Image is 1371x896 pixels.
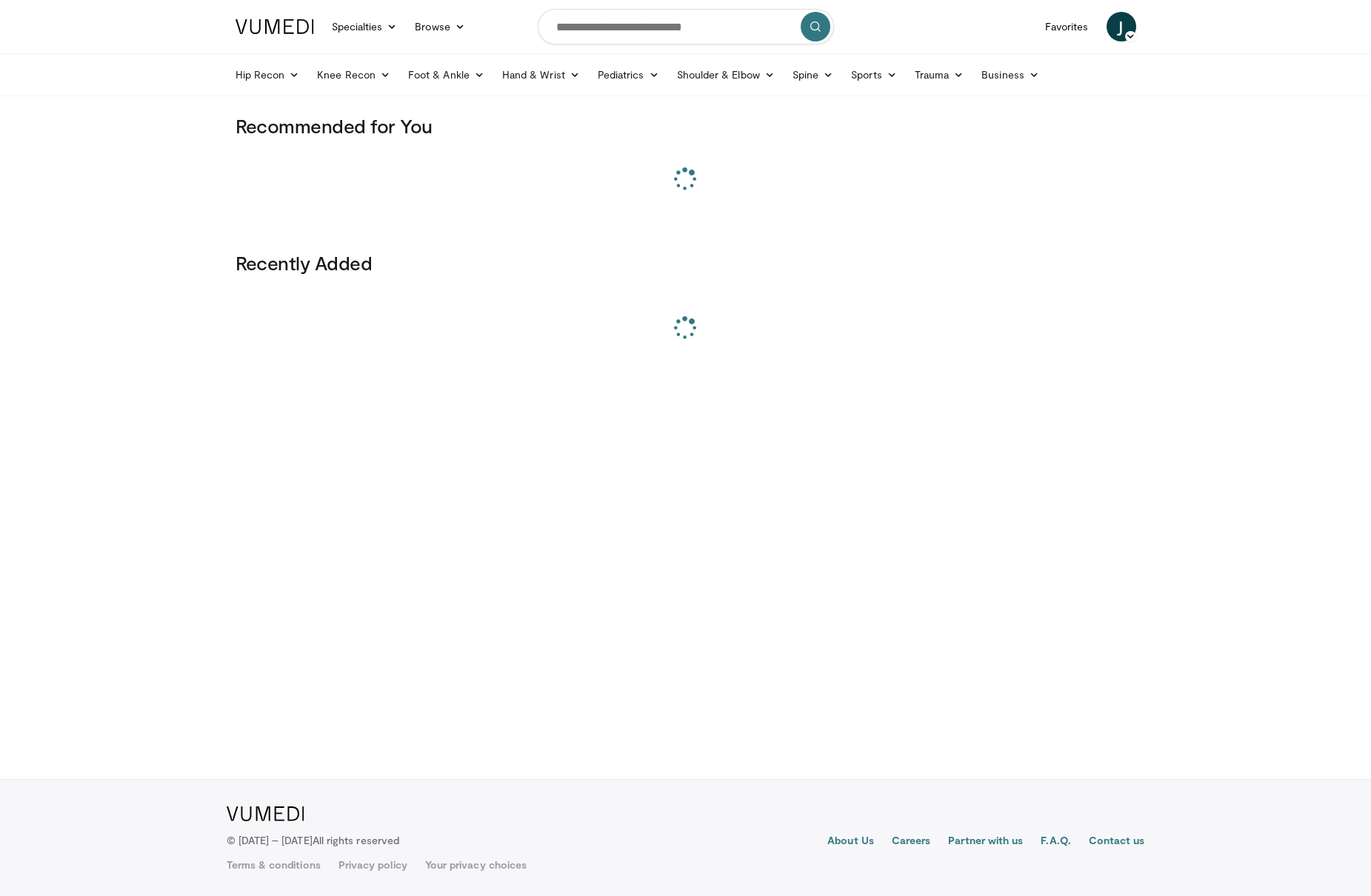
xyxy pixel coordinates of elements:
[493,60,589,90] a: Hand & Wrist
[425,857,527,872] a: Your privacy choices
[399,60,493,90] a: Foot & Ankle
[227,833,400,848] p: © [DATE] – [DATE]
[227,806,304,821] img: VuMedi Logo
[668,60,784,90] a: Shoulder & Elbow
[1107,12,1136,41] a: J
[784,60,842,90] a: Spine
[538,9,834,44] input: Search topics, interventions
[842,60,906,90] a: Sports
[227,60,309,90] a: Hip Recon
[827,833,874,851] a: About Us
[589,60,668,90] a: Pediatrics
[227,857,321,872] a: Terms & conditions
[906,60,973,90] a: Trauma
[892,833,931,851] a: Careers
[338,857,407,872] a: Privacy policy
[1041,833,1070,851] a: F.A.Q.
[313,834,399,846] span: All rights reserved
[973,60,1048,90] a: Business
[948,833,1023,851] a: Partner with us
[323,12,407,41] a: Specialties
[1036,12,1098,41] a: Favorites
[236,19,314,34] img: VuMedi Logo
[308,60,399,90] a: Knee Recon
[406,12,474,41] a: Browse
[236,114,1136,138] h3: Recommended for You
[236,251,1136,275] h3: Recently Added
[1089,833,1145,851] a: Contact us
